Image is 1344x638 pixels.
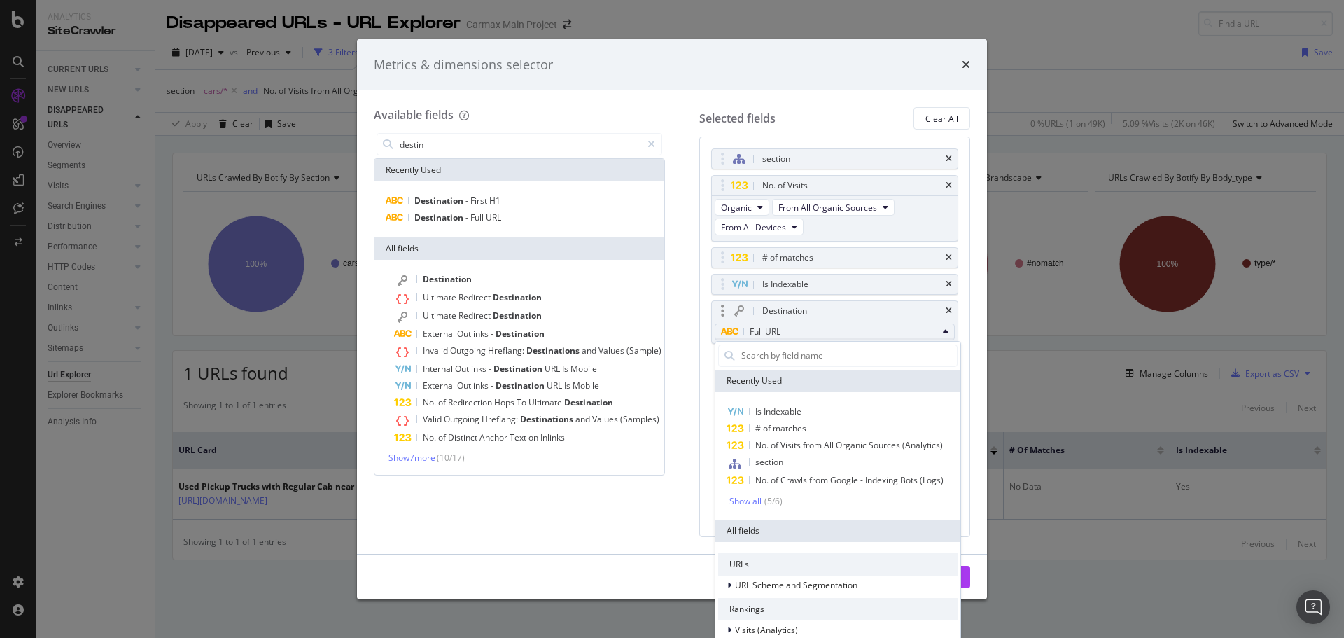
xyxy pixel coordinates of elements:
[488,345,526,356] span: Hreflang:
[398,134,641,155] input: Search by field name
[946,280,952,289] div: times
[699,111,776,127] div: Selected fields
[570,363,597,375] span: Mobile
[540,431,565,443] span: Inlinks
[762,494,783,508] div: ( 5 / 6 )
[423,380,457,391] span: External
[494,396,517,408] span: Hops
[562,363,570,375] span: Is
[715,370,960,392] div: Recently Used
[778,202,877,214] span: From All Organic Sources
[729,497,762,506] div: Show all
[493,363,545,375] span: Destination
[592,413,620,425] span: Values
[755,422,806,434] span: # of matches
[721,221,786,233] span: From All Devices
[564,396,613,408] span: Destination
[711,247,958,268] div: # of matchestimes
[491,380,496,391] span: -
[357,39,987,599] div: modal
[423,345,450,356] span: Invalid
[755,456,783,468] span: section
[458,291,493,303] span: Redirect
[711,300,958,344] div: DestinationtimesFull URLRecently UsedIs Indexable# of matchesNo. of Visits from All Organic Sourc...
[486,211,501,223] span: URL
[423,273,472,285] span: Destination
[715,324,955,340] button: Full URL
[528,431,540,443] span: on
[448,431,479,443] span: Distinct
[626,345,661,356] span: (Sample)
[491,328,496,340] span: -
[755,405,801,417] span: Is Indexable
[438,431,448,443] span: of
[374,159,664,181] div: Recently Used
[547,380,564,391] span: URL
[455,363,489,375] span: Outlinks
[575,413,592,425] span: and
[437,452,465,464] span: ( 10 / 17 )
[715,520,960,542] div: All fields
[465,211,470,223] span: -
[388,452,435,464] span: Show 7 more
[493,291,542,303] span: Destination
[496,380,547,391] span: Destination
[620,413,659,425] span: (Samples)
[1296,590,1330,624] div: Open Intercom Messenger
[493,310,542,321] span: Destination
[573,380,599,391] span: Mobile
[946,181,952,190] div: times
[762,277,808,291] div: Is Indexable
[755,474,944,486] span: No. of Crawls from Google - Indexing Bots (Logs)
[444,413,482,425] span: Outgoing
[374,237,664,260] div: All fields
[423,363,455,375] span: Internal
[470,211,486,223] span: Full
[598,345,626,356] span: Values
[489,195,500,207] span: H1
[510,431,528,443] span: Text
[721,202,752,214] span: Organic
[755,439,943,451] span: No. of Visits from All Organic Sources (Analytics)
[526,345,582,356] span: Destinations
[711,274,958,295] div: Is Indexabletimes
[423,328,457,340] span: External
[925,113,958,125] div: Clear All
[711,175,958,242] div: No. of VisitstimesOrganicFrom All Organic SourcesFrom All Devices
[946,307,952,315] div: times
[414,195,465,207] span: Destination
[374,107,454,123] div: Available fields
[582,345,598,356] span: and
[489,363,493,375] span: -
[762,152,790,166] div: section
[423,396,438,408] span: No.
[762,304,807,318] div: Destination
[946,254,952,262] div: times
[414,211,465,223] span: Destination
[458,310,493,321] span: Redirect
[718,553,958,576] div: URLs
[913,107,970,130] button: Clear All
[946,155,952,163] div: times
[423,310,458,321] span: Ultimate
[482,413,520,425] span: Hreflang:
[423,431,438,443] span: No.
[465,195,470,207] span: -
[711,148,958,169] div: sectiontimes
[448,396,494,408] span: Redirection
[438,396,448,408] span: of
[450,345,488,356] span: Outgoing
[715,199,769,216] button: Organic
[479,431,510,443] span: Anchor
[545,363,562,375] span: URL
[374,56,553,74] div: Metrics & dimensions selector
[962,56,970,74] div: times
[715,219,804,235] button: From All Devices
[528,396,564,408] span: Ultimate
[423,413,444,425] span: Valid
[772,199,895,216] button: From All Organic Sources
[517,396,528,408] span: To
[762,179,808,193] div: No. of Visits
[520,413,575,425] span: Destinations
[423,291,458,303] span: Ultimate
